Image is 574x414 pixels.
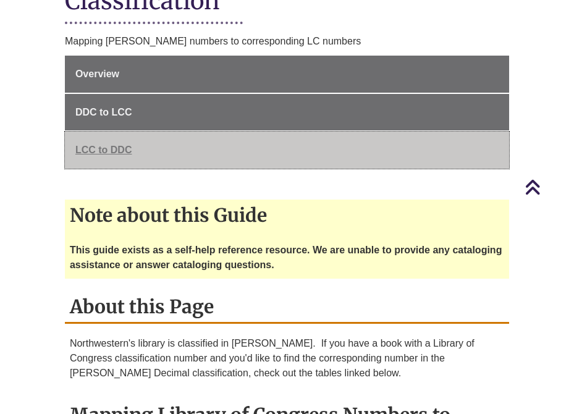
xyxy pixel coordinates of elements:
[65,36,361,46] span: Mapping [PERSON_NAME] numbers to corresponding LC numbers
[65,291,509,324] h2: About this Page
[70,336,504,381] p: Northwestern's library is classified in [PERSON_NAME]. If you have a book with a Library of Congr...
[75,69,119,79] span: Overview
[70,245,502,270] strong: This guide exists as a self-help reference resource. We are unable to provide any cataloging assi...
[75,145,132,155] span: LCC to DDC
[65,56,509,93] a: Overview
[65,94,509,131] a: DDC to LCC
[65,56,509,169] div: Guide Page Menu
[65,200,509,230] h2: Note about this Guide
[65,132,509,169] a: LCC to DDC
[75,107,132,117] span: DDC to LCC
[525,179,571,195] a: Back to Top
